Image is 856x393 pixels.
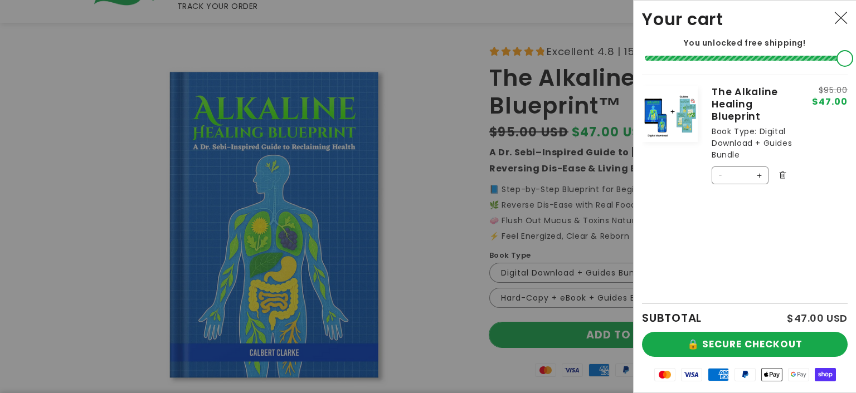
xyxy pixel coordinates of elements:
s: $95.00 [812,86,848,94]
dd: Digital Download + Guides Bundle [712,126,792,160]
h2: SUBTOTAL [642,312,702,323]
dt: Book Type: [712,126,757,137]
button: Close [829,6,853,31]
p: $47.00 USD [787,313,848,323]
a: The Alkaline Healing Blueprint [712,86,797,122]
button: Remove The Alkaline Healing Blueprint - Digital Download + Guides Bundle [774,167,791,184]
input: Quantity for The Alkaline Healing Blueprint [730,166,750,184]
h2: Your cart [642,9,723,30]
span: $47.00 [812,97,848,106]
button: 🔒 SECURE CHECKOUT [642,332,848,357]
p: You unlocked free shipping! [642,38,848,48]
